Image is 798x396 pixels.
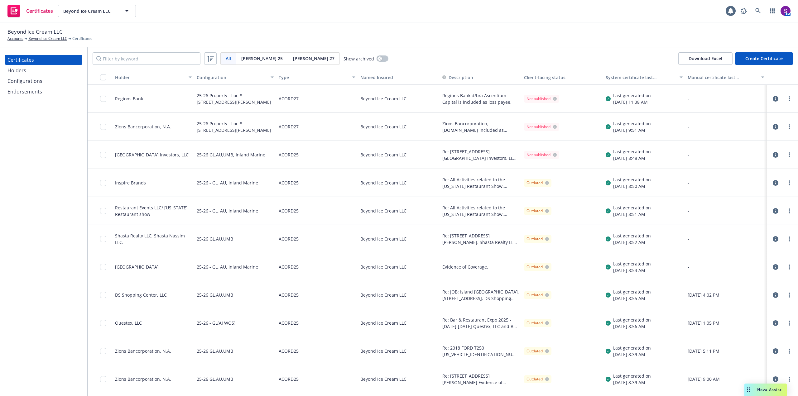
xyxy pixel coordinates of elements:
[688,348,764,354] div: [DATE] 5:11 PM
[358,70,440,85] button: Named Insured
[115,320,142,326] div: Questex, LLC
[526,180,549,186] div: Outdated
[738,5,750,17] a: Report a Bug
[613,267,651,274] div: [DATE] 8:53 AM
[786,179,793,187] a: more
[100,348,106,354] input: Toggle Row Selected
[100,292,106,298] input: Toggle Row Selected
[526,236,549,242] div: Outdated
[613,92,651,99] div: Last generated on
[360,74,437,81] div: Named Insured
[115,376,171,382] div: Zions Bancorporation, N.A.
[358,85,440,113] div: Beyond Ice Cream LLC
[100,236,106,242] input: Toggle Row Selected
[442,148,519,161] button: Re: [STREET_ADDRESS][GEOGRAPHIC_DATA] Investors, LLC; Vestar Properties, Inc. and USB Realty Inve...
[613,260,651,267] div: Last generated on
[5,87,82,97] a: Endorsements
[613,351,651,358] div: [DATE] 8:39 AM
[688,95,764,102] div: -
[786,95,793,103] a: more
[442,317,519,330] span: Re: Bar & Restaurant Expo 2025 - [DATE]-[DATE] Questex, LLC and Bar & Restaurant Expo, World Tea ...
[613,289,651,295] div: Last generated on
[279,341,299,361] div: ACORD25
[226,55,231,62] span: All
[7,55,34,65] div: Certificates
[442,232,519,246] span: Re: [STREET_ADDRESS][PERSON_NAME]. Shasta Realty LLC, Shasta Nassim LLC, Shasta CH LLC and [PERSO...
[688,376,764,382] div: [DATE] 9:00 AM
[115,348,171,354] div: Zions Bancorporation, N.A.
[5,55,82,65] a: Certificates
[100,74,106,80] input: Select all
[197,257,258,277] div: 25-26 - GL, AU, Inland Marine
[613,373,651,379] div: Last generated on
[197,88,273,109] div: 25-26 Property - Loc #[STREET_ADDRESS][PERSON_NAME]
[63,8,117,14] span: Beyond Ice Cream LLC
[786,347,793,355] a: more
[279,173,299,193] div: ACORD25
[197,74,267,81] div: Configuration
[678,52,733,65] button: Download Excel
[115,264,159,270] div: [GEOGRAPHIC_DATA]
[279,369,299,389] div: ACORD25
[344,55,374,62] span: Show archived
[766,5,779,17] a: Switch app
[442,92,519,105] button: Regions Bank d/b/a Ascentium Capital is included as loss payee.
[606,74,675,81] div: System certificate last generated
[115,95,143,102] div: Regions Bank
[279,285,299,305] div: ACORD25
[5,76,82,86] a: Configurations
[100,96,106,102] input: Toggle Row Selected
[744,384,752,396] div: Drag to move
[442,289,519,302] span: Re: JOB: Island [GEOGRAPHIC_DATA], [STREET_ADDRESS]. DS Shopping Center, LLC, Pine Tree Commercia...
[613,99,651,105] div: [DATE] 11:38 AM
[58,5,136,17] button: Beyond Ice Cream LLC
[603,70,685,85] button: System certificate last generated
[100,376,106,382] input: Toggle Row Selected
[613,148,651,155] div: Last generated on
[7,28,63,36] span: Beyond Ice Cream LLC
[197,201,258,221] div: 25-26 - GL, AU, Inland Marine
[526,376,549,382] div: Outdated
[279,74,349,81] div: Type
[115,204,192,217] div: Restaurant Events LLC/ [US_STATE] Restaurant show
[26,8,53,13] span: Certificates
[358,281,440,309] div: Beyond Ice Cream LLC
[442,176,519,189] span: Re: All Activities related to the [US_STATE] Restaurant Show, [GEOGRAPHIC_DATA] [STREET_ADDRESS].
[442,74,473,81] button: Description
[358,253,440,281] div: Beyond Ice Cream LLC
[442,264,488,270] span: Evidence of Coverage.
[279,88,299,109] div: ACORD27
[442,204,519,217] button: Re: All Activities related to the [US_STATE] Restaurant Show, [GEOGRAPHIC_DATA] [STREET_ADDRESS].
[613,176,651,183] div: Last generated on
[613,317,651,323] div: Last generated on
[358,197,440,225] div: Beyond Ice Cream LLC
[293,55,334,62] span: [PERSON_NAME] 27
[688,236,764,242] div: -
[613,155,651,161] div: [DATE] 8:48 AM
[613,232,651,239] div: Last generated on
[613,183,651,189] div: [DATE] 8:50 AM
[613,204,651,211] div: Last generated on
[688,179,764,186] div: -
[241,55,283,62] span: [PERSON_NAME] 25
[100,124,106,130] input: Toggle Row Selected
[358,365,440,393] div: Beyond Ice Cream LLC
[526,124,557,130] div: Not published
[100,264,106,270] input: Toggle Row Selected
[279,201,299,221] div: ACORD25
[115,179,146,186] div: Inspire Brands
[197,313,235,333] div: 25-26 - GL(AI WOS)
[7,36,23,41] a: Accounts
[115,292,167,298] div: DS Shopping Center, LLC
[28,36,67,41] a: Beyond Ice Cream LLC
[279,145,299,165] div: ACORD25
[115,151,189,158] div: [GEOGRAPHIC_DATA] Investors, LLC
[358,225,440,253] div: Beyond Ice Cream LLC
[197,229,233,249] div: 25-26 GL,AU,UMB
[197,285,233,305] div: 25-26 GL,AU,UMB
[358,113,440,141] div: Beyond Ice Cream LLC
[524,74,601,81] div: Client-facing status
